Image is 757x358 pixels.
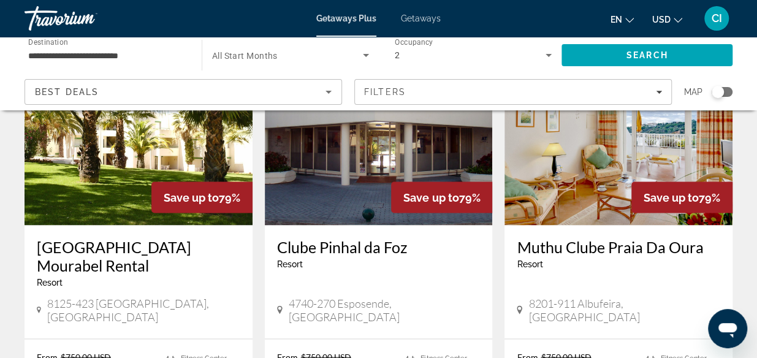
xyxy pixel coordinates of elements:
[611,10,634,28] button: Change language
[35,85,332,99] mat-select: Sort by
[652,10,682,28] button: Change currency
[712,12,722,25] span: CI
[403,191,458,204] span: Save up to
[28,37,68,46] span: Destination
[652,15,671,25] span: USD
[517,237,720,256] a: Muthu Clube Praia Da Oura
[277,237,481,256] a: Clube Pinhal da Foz
[611,15,622,25] span: en
[164,191,219,204] span: Save up to
[25,29,253,225] img: Oasis Village Mourabel Rental
[395,38,433,47] span: Occupancy
[277,259,303,268] span: Resort
[517,259,542,268] span: Resort
[35,87,99,97] span: Best Deals
[25,2,147,34] a: Travorium
[631,181,732,213] div: 79%
[364,87,406,97] span: Filters
[401,13,441,23] a: Getaways
[504,29,732,225] img: Muthu Clube Praia Da Oura
[289,296,481,323] span: 4740-270 Esposende, [GEOGRAPHIC_DATA]
[529,296,720,323] span: 8201-911 Albufeira, [GEOGRAPHIC_DATA]
[395,50,400,60] span: 2
[28,48,186,63] input: Select destination
[212,51,278,61] span: All Start Months
[644,191,699,204] span: Save up to
[684,83,702,101] span: Map
[316,13,376,23] a: Getaways Plus
[708,309,747,348] iframe: Bouton de lancement de la fenêtre de messagerie
[354,79,672,105] button: Filters
[47,296,240,323] span: 8125-423 [GEOGRAPHIC_DATA], [GEOGRAPHIC_DATA]
[561,44,732,66] button: Search
[701,6,732,31] button: User Menu
[391,181,492,213] div: 79%
[626,50,668,60] span: Search
[37,277,63,287] span: Resort
[151,181,253,213] div: 79%
[265,29,493,225] img: Clube Pinhal da Foz
[37,237,240,274] a: [GEOGRAPHIC_DATA] Mourabel Rental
